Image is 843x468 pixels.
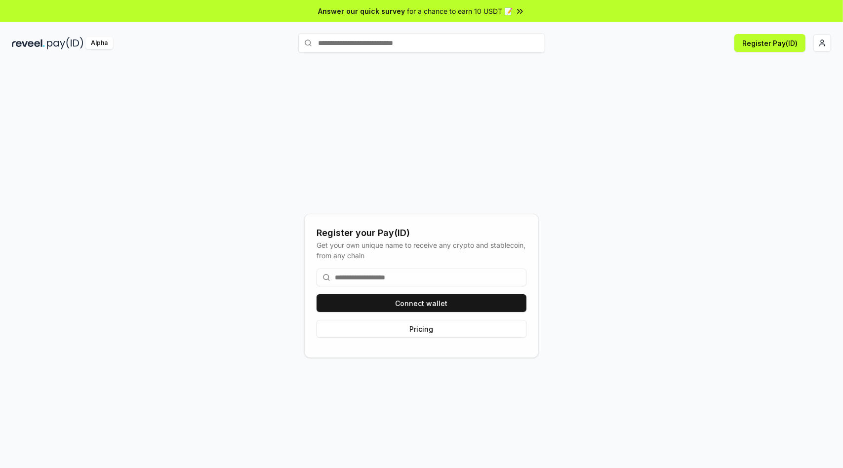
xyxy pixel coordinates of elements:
[317,294,526,312] button: Connect wallet
[317,240,526,261] div: Get your own unique name to receive any crypto and stablecoin, from any chain
[319,6,405,16] span: Answer our quick survey
[317,226,526,240] div: Register your Pay(ID)
[12,37,45,49] img: reveel_dark
[47,37,83,49] img: pay_id
[317,320,526,338] button: Pricing
[407,6,513,16] span: for a chance to earn 10 USDT 📝
[85,37,113,49] div: Alpha
[734,34,805,52] button: Register Pay(ID)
